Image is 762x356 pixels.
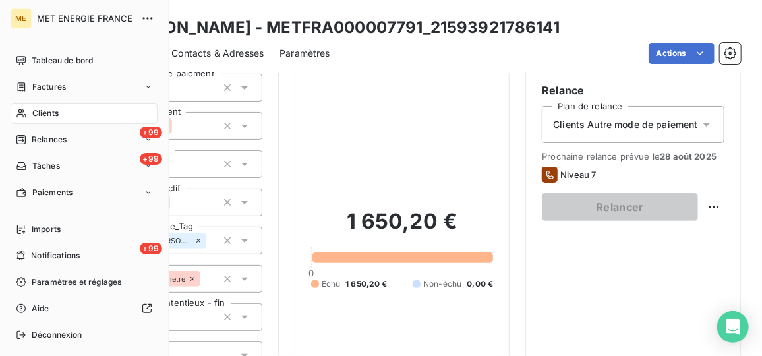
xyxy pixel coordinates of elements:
span: Niveau 7 [560,169,596,180]
span: Tableau de bord [32,55,93,67]
span: MET ENERGIE FRANCE [37,13,133,24]
a: Factures [11,76,158,98]
span: Tâches [32,160,60,172]
input: Ajouter une valeur [206,235,217,247]
span: +99 [140,127,162,138]
h3: [PERSON_NAME] - METFRA000007791_21593921786141 [116,16,560,40]
a: Clients [11,103,158,124]
span: Aide [32,303,49,314]
button: Relancer [542,193,698,221]
span: Prochaine relance prévue le [542,151,724,162]
a: Paiements [11,182,158,203]
span: 0,00 € [467,278,493,290]
span: 28 août 2025 [660,151,717,162]
a: Imports [11,219,158,240]
span: Imports [32,223,61,235]
span: +99 [140,153,162,165]
a: Tableau de bord [11,50,158,71]
a: +99Relances [11,129,158,150]
h2: 1 650,20 € [311,208,494,248]
input: Ajouter une valeur [200,273,211,285]
span: +99 [140,243,162,254]
span: Déconnexion [32,329,82,341]
span: Échu [322,278,341,290]
a: +99Tâches [11,156,158,177]
button: Actions [649,43,715,64]
input: Ajouter une valeur [167,311,177,323]
span: 0 [309,268,314,278]
input: Ajouter une valeur [172,120,183,132]
span: Paramètres [279,47,330,60]
span: Paramètres et réglages [32,276,121,288]
span: Paiements [32,187,73,198]
span: Clients [32,107,59,119]
a: Paramètres et réglages [11,272,158,293]
span: Relances [32,134,67,146]
a: Aide [11,298,158,319]
span: Contacts & Adresses [171,47,264,60]
div: Open Intercom Messenger [717,311,749,343]
input: Ajouter une valeur [170,196,181,208]
div: ME [11,8,32,29]
span: Non-échu [423,278,461,290]
span: Notifications [31,250,80,262]
span: Factures [32,81,66,93]
span: Clients Autre mode de paiement [553,118,698,131]
span: 1 650,20 € [345,278,388,290]
h6: Relance [542,82,724,98]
